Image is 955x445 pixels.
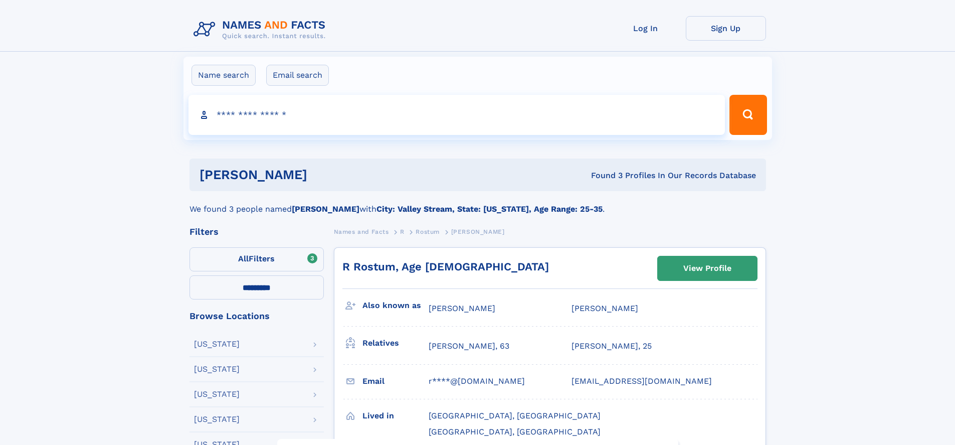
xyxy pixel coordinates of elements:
input: search input [188,95,725,135]
a: View Profile [658,256,757,280]
a: Rostum [416,225,440,238]
div: We found 3 people named with . [189,191,766,215]
b: [PERSON_NAME] [292,204,359,214]
div: [US_STATE] [194,390,240,398]
h3: Relatives [362,335,429,352]
span: [EMAIL_ADDRESS][DOMAIN_NAME] [571,376,712,386]
div: Found 3 Profiles In Our Records Database [449,170,756,181]
a: R [400,225,405,238]
span: All [238,254,249,263]
span: [GEOGRAPHIC_DATA], [GEOGRAPHIC_DATA] [429,427,601,436]
h3: Email [362,373,429,390]
a: R Rostum, Age [DEMOGRAPHIC_DATA] [342,260,549,273]
span: Rostum [416,228,440,235]
span: [PERSON_NAME] [451,228,505,235]
label: Email search [266,65,329,86]
div: [US_STATE] [194,415,240,423]
b: City: Valley Stream, State: [US_STATE], Age Range: 25-35 [376,204,603,214]
button: Search Button [729,95,767,135]
span: R [400,228,405,235]
h3: Also known as [362,297,429,314]
span: [PERSON_NAME] [429,304,495,313]
div: [US_STATE] [194,365,240,373]
div: View Profile [683,257,731,280]
a: Names and Facts [334,225,389,238]
img: Logo Names and Facts [189,16,334,43]
div: Browse Locations [189,312,324,321]
div: Filters [189,227,324,236]
label: Name search [192,65,256,86]
h1: [PERSON_NAME] [200,169,449,181]
h3: Lived in [362,407,429,424]
a: [PERSON_NAME], 25 [571,341,652,352]
a: Log In [606,16,686,41]
span: [GEOGRAPHIC_DATA], [GEOGRAPHIC_DATA] [429,411,601,420]
a: [PERSON_NAME], 63 [429,341,509,352]
label: Filters [189,247,324,271]
span: [PERSON_NAME] [571,304,638,313]
a: Sign Up [686,16,766,41]
div: [US_STATE] [194,340,240,348]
